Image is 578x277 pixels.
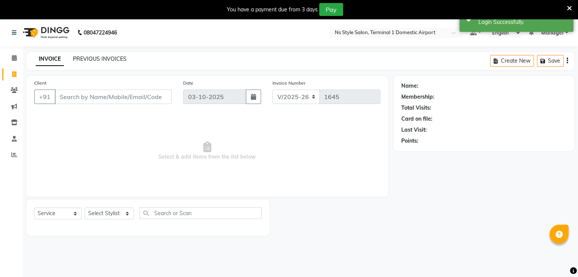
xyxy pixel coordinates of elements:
[272,80,306,87] label: Invoice Number
[183,80,193,87] label: Date
[34,80,46,87] label: Client
[34,90,55,104] button: +91
[227,6,318,14] div: You have a payment due from 3 days
[490,55,534,67] button: Create New
[401,115,432,123] div: Card on file:
[401,104,431,112] div: Total Visits:
[401,137,418,145] div: Points:
[537,55,564,67] button: Save
[319,3,343,16] button: Pay
[541,29,564,37] span: Manager
[401,82,418,90] div: Name:
[401,126,427,134] div: Last Visit:
[73,55,127,62] a: PREVIOUS INVOICES
[19,22,71,43] img: logo
[34,113,380,189] span: Select & add items from the list below
[401,93,434,101] div: Membership:
[36,52,64,66] a: INVOICE
[139,207,262,219] input: Search or Scan
[478,18,568,26] div: Login Successfully.
[84,22,117,43] b: 08047224946
[55,90,172,104] input: Search by Name/Mobile/Email/Code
